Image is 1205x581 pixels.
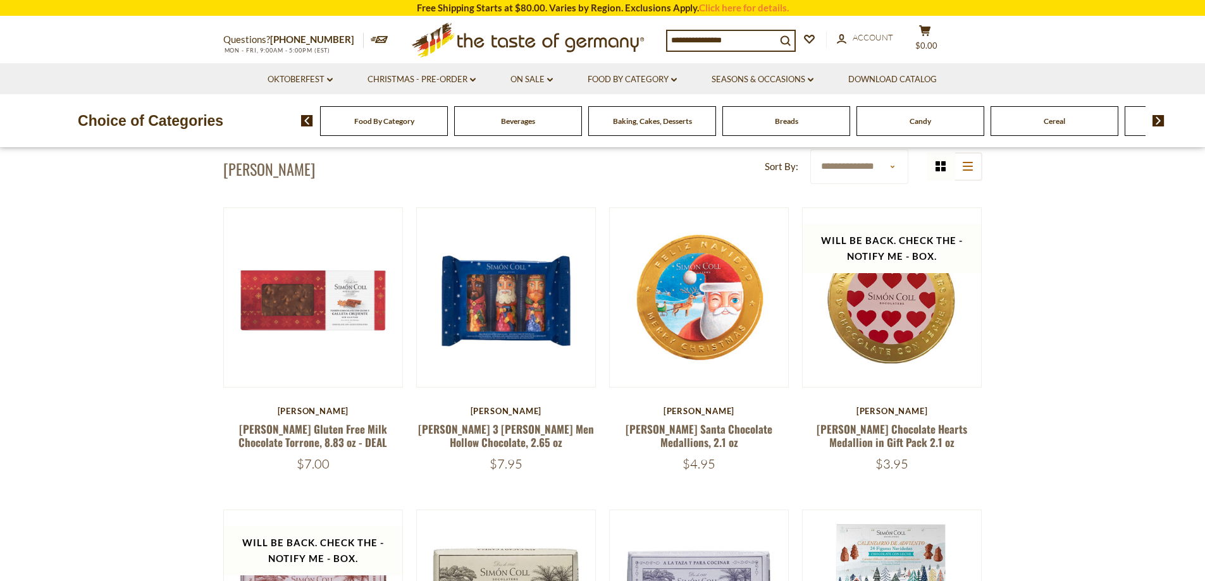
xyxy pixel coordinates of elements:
a: [PERSON_NAME] 3 [PERSON_NAME] Men Hollow Chocolate, 2.65 oz [418,421,594,450]
span: MON - FRI, 9:00AM - 5:00PM (EST) [223,47,331,54]
img: Simon Coll 3 Wise Men Hollow Chocolate [417,208,596,387]
span: Account [853,32,893,42]
h1: [PERSON_NAME] [223,159,315,178]
div: [PERSON_NAME] [223,406,404,416]
span: $0.00 [915,40,937,51]
a: Food By Category [588,73,677,87]
a: [PERSON_NAME] Santa Chocolate Medallions, 2.1 oz [626,421,772,450]
a: Seasons & Occasions [712,73,813,87]
a: Click here for details. [699,2,789,13]
a: Christmas - PRE-ORDER [368,73,476,87]
img: Simon Coll Hearts Medallion [803,208,982,387]
a: [PERSON_NAME] Gluten Free Milk Chocolate Torrone, 8.83 oz - DEAL [238,421,387,450]
img: next arrow [1152,115,1165,126]
a: Cereal [1044,116,1065,126]
span: $3.95 [875,456,908,472]
button: $0.00 [906,25,944,56]
span: $4.95 [683,456,715,472]
img: previous arrow [301,115,313,126]
a: Account [837,31,893,45]
a: Download Catalog [848,73,937,87]
a: Oktoberfest [268,73,333,87]
p: Questions? [223,32,364,48]
div: [PERSON_NAME] [802,406,982,416]
a: Baking, Cakes, Desserts [613,116,692,126]
a: Breads [775,116,798,126]
a: [PERSON_NAME] Chocolate Hearts Medallion in Gift Pack 2.1 oz [817,421,967,450]
span: $7.00 [297,456,330,472]
div: [PERSON_NAME] [416,406,596,416]
a: Beverages [501,116,535,126]
div: [PERSON_NAME] [609,406,789,416]
img: Simón Coll Santa Chocolate Medallions, 2.1 oz [610,208,789,387]
img: Simon Coll Gluten Free Milk Chocolate Torrone [224,208,403,387]
a: Food By Category [354,116,414,126]
a: On Sale [510,73,553,87]
span: $7.95 [490,456,522,472]
a: [PHONE_NUMBER] [270,34,354,45]
label: Sort By: [765,159,798,174]
a: Candy [910,116,931,126]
